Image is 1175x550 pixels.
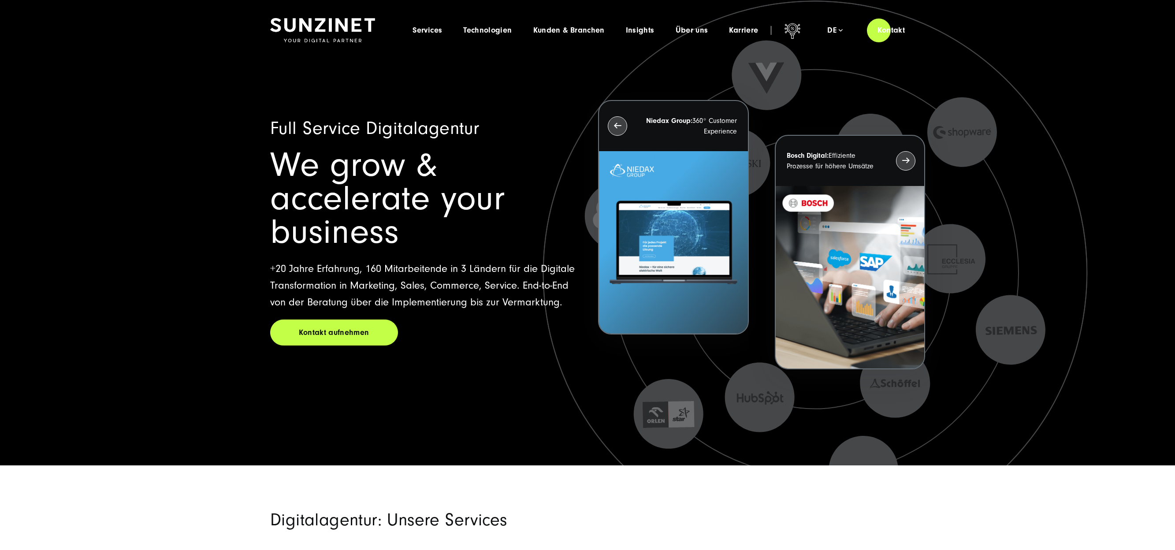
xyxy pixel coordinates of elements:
[775,135,925,370] button: Bosch Digital:Effiziente Prozesse für höhere Umsätze BOSCH - Kundeprojekt - Digital Transformatio...
[827,26,843,35] div: de
[787,152,829,160] strong: Bosch Digital:
[413,26,442,35] a: Services
[270,509,689,531] h2: Digitalagentur: Unsere Services
[676,26,708,35] a: Über uns
[270,149,577,249] h1: We grow & accelerate your business
[787,150,880,171] p: Effiziente Prozesse für höhere Umsätze
[646,117,692,125] strong: Niedax Group:
[776,186,924,369] img: BOSCH - Kundeprojekt - Digital Transformation Agentur SUNZINET
[598,100,748,335] button: Niedax Group:360° Customer Experience Letztes Projekt von Niedax. Ein Laptop auf dem die Niedax W...
[270,260,577,311] p: +20 Jahre Erfahrung, 160 Mitarbeitende in 3 Ländern für die Digitale Transformation in Marketing,...
[270,18,375,43] img: SUNZINET Full Service Digital Agentur
[599,151,747,334] img: Letztes Projekt von Niedax. Ein Laptop auf dem die Niedax Website geöffnet ist, auf blauem Hinter...
[270,320,398,346] a: Kontakt aufnehmen
[626,26,654,35] a: Insights
[643,115,736,137] p: 360° Customer Experience
[867,18,915,43] a: Kontakt
[533,26,605,35] a: Kunden & Branchen
[729,26,758,35] a: Karriere
[463,26,512,35] a: Technologien
[270,118,479,139] span: Full Service Digitalagentur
